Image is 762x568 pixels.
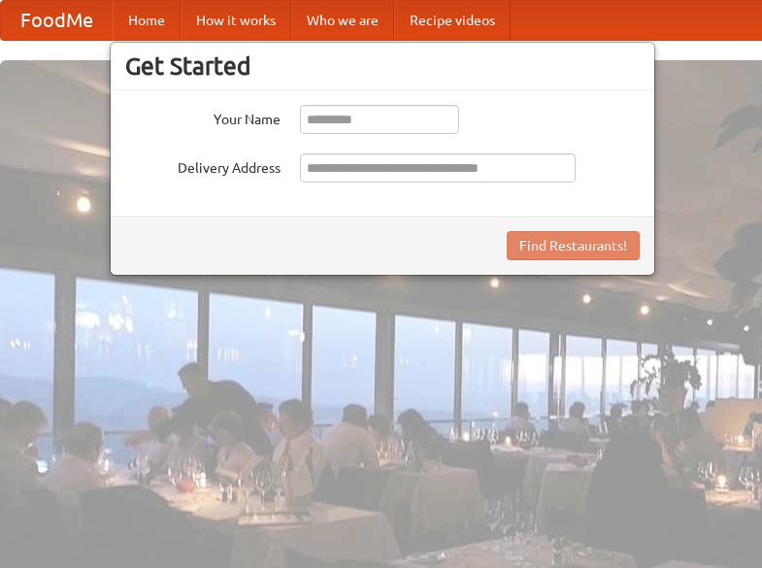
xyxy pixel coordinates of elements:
[394,1,511,40] a: Recipe videos
[181,1,291,40] a: How it works
[125,51,640,81] h3: Get Started
[507,231,640,260] button: Find Restaurants!
[1,1,113,40] a: FoodMe
[113,1,181,40] a: Home
[125,153,281,178] label: Delivery Address
[291,1,394,40] a: Who we are
[125,105,281,129] label: Your Name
